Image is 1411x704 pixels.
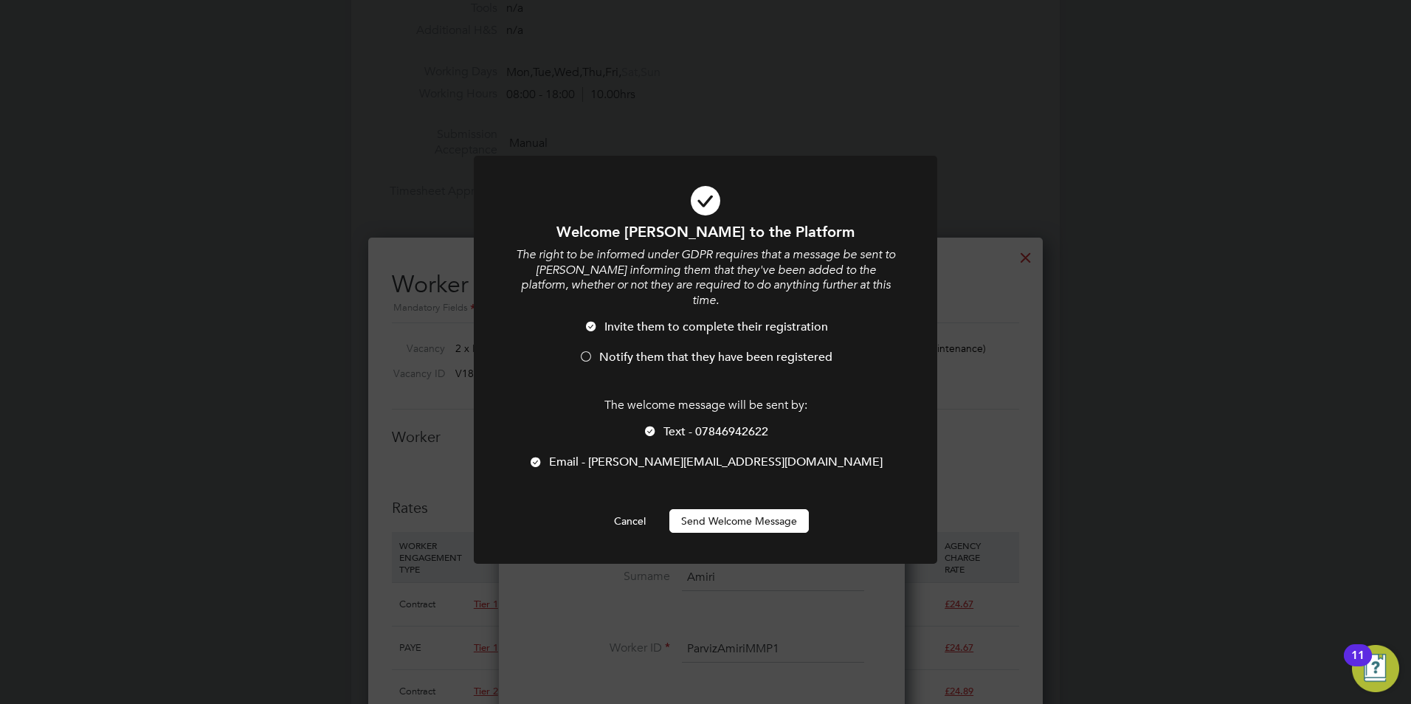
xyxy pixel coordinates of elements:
span: Notify them that they have been registered [599,350,832,365]
h1: Welcome [PERSON_NAME] to the Platform [514,222,897,241]
i: The right to be informed under GDPR requires that a message be sent to [PERSON_NAME] informing th... [516,247,895,308]
span: Email - [PERSON_NAME][EMAIL_ADDRESS][DOMAIN_NAME] [549,455,883,469]
div: 11 [1351,655,1365,674]
button: Send Welcome Message [669,509,809,533]
span: Invite them to complete their registration [604,320,828,334]
button: Cancel [602,509,658,533]
button: Open Resource Center, 11 new notifications [1352,645,1399,692]
p: The welcome message will be sent by: [514,398,897,413]
span: Text - 07846942622 [663,424,768,439]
